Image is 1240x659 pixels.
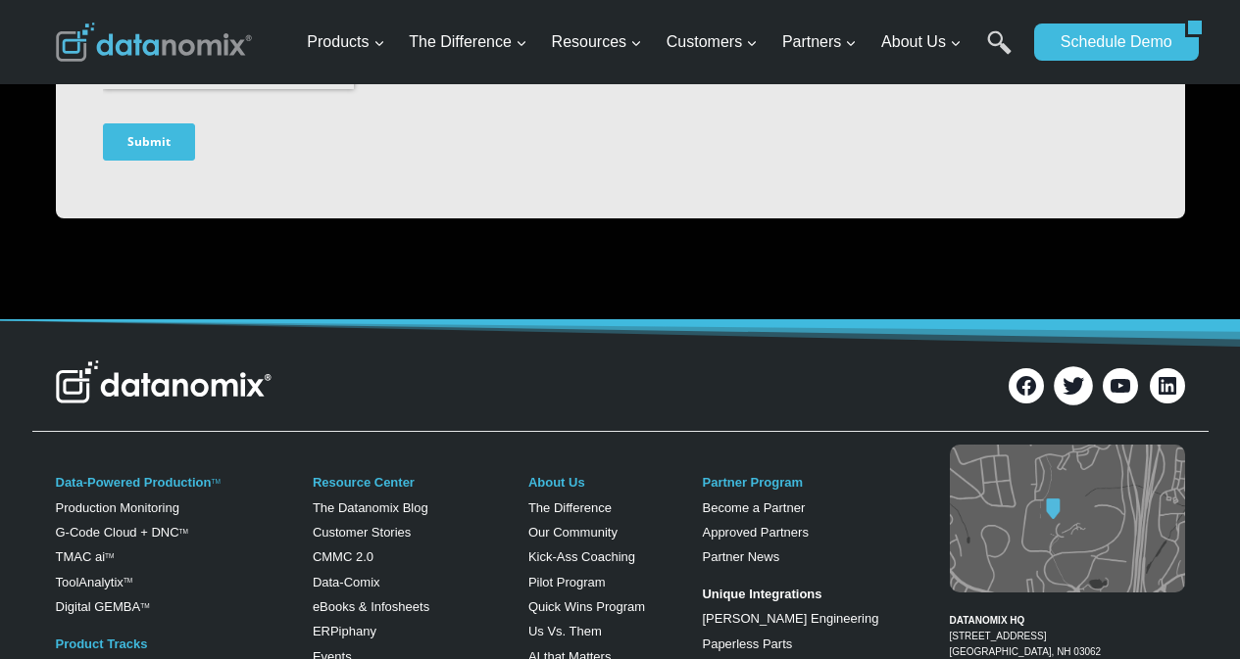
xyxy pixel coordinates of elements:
a: Digital GEMBATM [56,599,150,614]
a: Customer Stories [313,525,411,540]
a: Resource Center [313,475,415,490]
a: TM [211,478,220,485]
img: Datanomix map image [950,445,1185,592]
span: The Difference [409,29,527,55]
a: CMMC 2.0 [313,549,373,564]
a: Partner News [702,549,779,564]
strong: DATANOMIX HQ [950,615,1025,626]
sup: TM [179,528,188,535]
img: Datanomix [56,23,252,62]
sup: TM [140,602,149,609]
a: Product Tracks [56,636,148,651]
a: TMAC aiTM [56,549,115,564]
a: The Difference [528,500,612,515]
a: Production Monitoring [56,500,179,515]
sup: TM [105,552,114,559]
nav: Primary Navigation [299,11,1024,74]
span: Customers [667,29,758,55]
span: Partners [782,29,857,55]
span: Resources [552,29,642,55]
a: [STREET_ADDRESS][GEOGRAPHIC_DATA], NH 03062 [950,631,1102,657]
span: About Us [881,29,962,55]
a: Approved Partners [702,525,808,540]
a: G-Code Cloud + DNCTM [56,525,188,540]
a: Quick Wins Program [528,599,645,614]
span: Products [307,29,384,55]
a: Partner Program [702,475,803,490]
a: Search [987,30,1012,74]
a: ERPiphany [313,624,376,638]
span: Last Name [525,236,588,254]
a: Our Community [528,525,618,540]
a: eBooks & Infosheets [313,599,429,614]
a: Data-Powered Production [56,475,212,490]
span: State/Region [525,477,601,494]
img: Datanomix Logo [56,360,272,403]
a: [PERSON_NAME] Engineering [702,611,878,626]
a: TM [124,577,132,584]
a: The Datanomix Blog [313,500,428,515]
a: Schedule Demo [1034,24,1185,61]
a: About Us [528,475,585,490]
a: ToolAnalytix [56,575,124,589]
span: Phone number [525,316,614,334]
strong: Unique Integrations [702,587,821,601]
a: Pilot Program [528,575,606,589]
a: Us Vs. Them [528,624,602,638]
a: Paperless Parts [702,636,792,651]
a: Kick-Ass Coaching [528,549,635,564]
span: Job Title [525,156,572,173]
a: Data-Comix [313,575,380,589]
a: Become a Partner [702,500,805,515]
